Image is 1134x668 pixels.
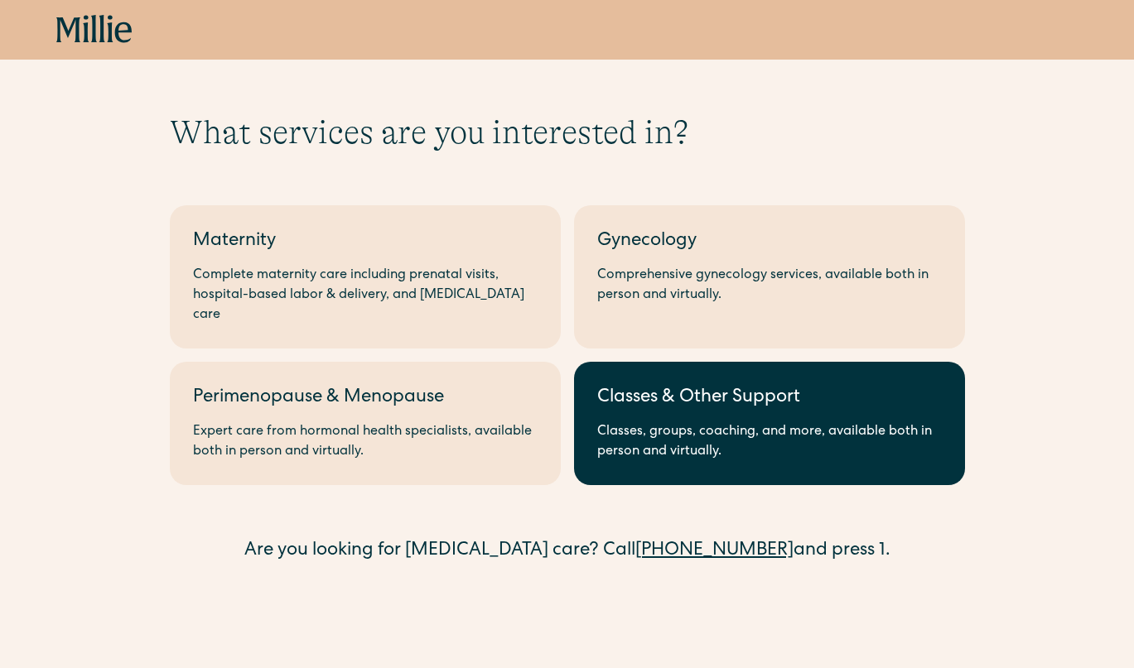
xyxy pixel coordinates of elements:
div: Gynecology [597,228,942,256]
a: Perimenopause & MenopauseExpert care from hormonal health specialists, available both in person a... [170,362,561,485]
div: Are you looking for [MEDICAL_DATA] care? Call and press 1. [170,538,965,565]
div: Expert care from hormonal health specialists, available both in person and virtually. [193,422,538,462]
div: Comprehensive gynecology services, available both in person and virtually. [597,266,942,305]
div: Classes & Other Support [597,385,942,412]
h1: What services are you interested in? [170,113,965,152]
a: Classes & Other SupportClasses, groups, coaching, and more, available both in person and virtually. [574,362,965,485]
div: Classes, groups, coaching, and more, available both in person and virtually. [597,422,942,462]
a: GynecologyComprehensive gynecology services, available both in person and virtually. [574,205,965,348]
a: [PHONE_NUMBER] [635,542,794,560]
div: Maternity [193,228,538,256]
a: MaternityComplete maternity care including prenatal visits, hospital-based labor & delivery, and ... [170,205,561,348]
div: Complete maternity care including prenatal visits, hospital-based labor & delivery, and [MEDICAL_... [193,266,538,325]
div: Perimenopause & Menopause [193,385,538,412]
